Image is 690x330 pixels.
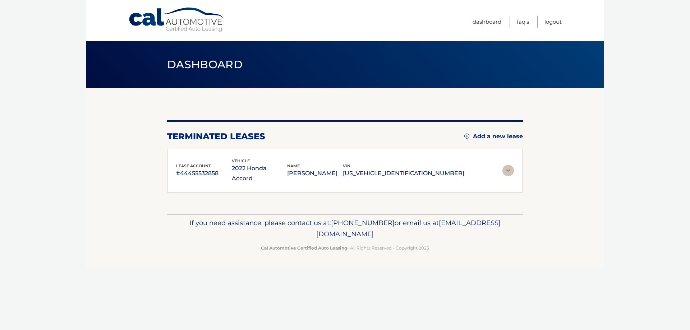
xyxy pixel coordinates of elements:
span: Dashboard [167,58,243,71]
p: 2022 Honda Accord [232,163,287,183]
span: name [287,163,300,168]
a: Cal Automotive [128,7,225,33]
span: lease account [176,163,211,168]
p: If you need assistance, please contact us at: or email us at [172,217,518,240]
a: FAQ's [517,16,529,28]
h2: terminated leases [167,131,265,142]
p: [US_VEHICLE_IDENTIFICATION_NUMBER] [343,168,464,178]
a: Logout [544,16,562,28]
span: vehicle [232,158,250,163]
p: - All Rights Reserved - Copyright 2025 [172,244,518,252]
strong: Cal Automotive Certified Auto Leasing [261,245,347,251]
span: [PHONE_NUMBER] [331,219,395,227]
span: vin [343,163,350,168]
a: Dashboard [473,16,501,28]
img: add.svg [464,134,469,139]
img: accordion-rest.svg [502,165,514,176]
a: Add a new lease [464,133,523,140]
p: #44455532858 [176,168,232,178]
p: [PERSON_NAME] [287,168,343,178]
